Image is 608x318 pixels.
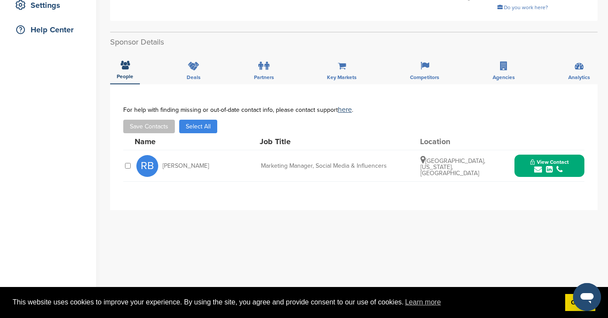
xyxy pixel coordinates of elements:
button: View Contact [520,153,579,179]
span: Deals [187,75,201,80]
span: [GEOGRAPHIC_DATA], [US_STATE], [GEOGRAPHIC_DATA] [420,157,485,177]
iframe: Button to launch messaging window [573,283,601,311]
a: Help Center [9,20,87,40]
span: People [117,74,133,79]
span: Partners [254,75,274,80]
span: Agencies [493,75,515,80]
span: Key Markets [327,75,357,80]
span: View Contact [530,159,569,165]
a: dismiss cookie message [565,294,595,311]
h2: Sponsor Details [110,36,598,48]
a: learn more about cookies [404,296,442,309]
div: Help Center [13,22,87,38]
div: Location [420,138,486,145]
div: For help with finding missing or out-of-date contact info, please contact support . [123,106,584,113]
div: Job Title [260,138,391,145]
span: Competitors [410,75,439,80]
span: RB [136,155,158,177]
button: Save Contacts [123,120,175,133]
div: Marketing Manager, Social Media & Influencers [261,163,392,169]
a: here [338,105,352,114]
a: Do you work here? [497,4,548,10]
div: Name [135,138,231,145]
span: Do you work here? [504,4,548,10]
span: [PERSON_NAME] [163,163,209,169]
button: Select All [179,120,217,133]
span: This website uses cookies to improve your experience. By using the site, you agree and provide co... [13,296,558,309]
span: Analytics [568,75,590,80]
